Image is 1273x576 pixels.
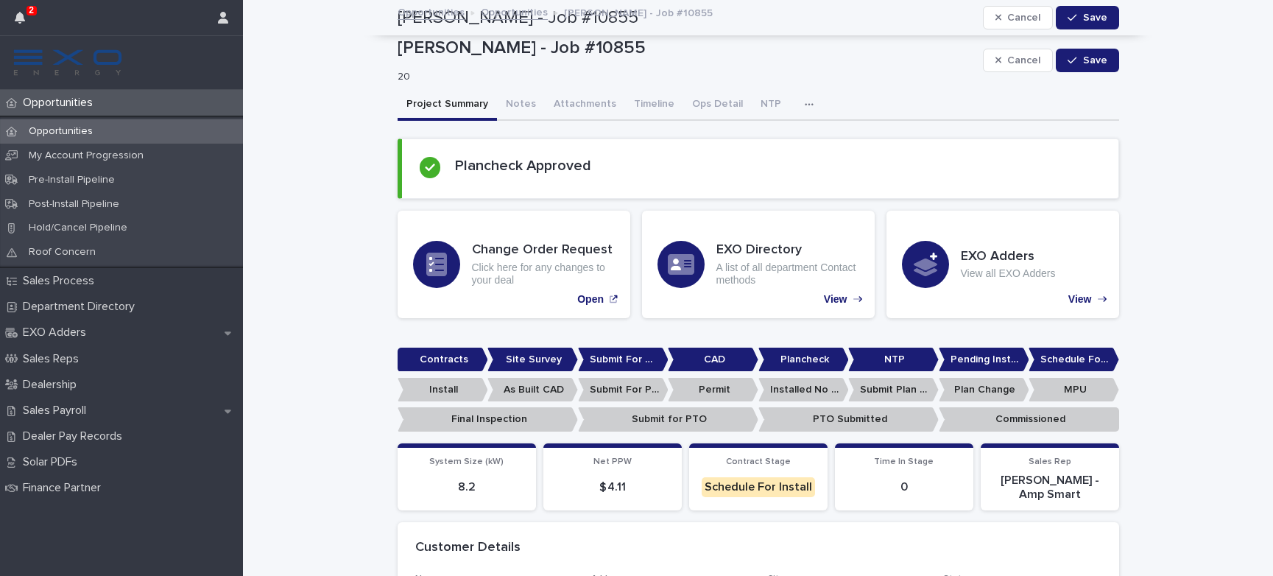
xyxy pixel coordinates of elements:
p: Pre-Install Pipeline [17,174,127,186]
p: Pending Install Task [939,348,1029,372]
a: Opportunities [481,3,548,20]
button: Cancel [983,49,1054,72]
p: MPU [1029,378,1119,402]
p: CAD [668,348,758,372]
p: 0 [844,480,965,494]
p: 20 [398,71,971,83]
h3: Change Order Request [472,242,615,259]
p: Finance Partner [17,481,113,495]
button: Project Summary [398,90,497,121]
p: PTO Submitted [758,407,939,432]
p: Post-Install Pipeline [17,198,131,211]
p: Click here for any changes to your deal [472,261,615,287]
button: Timeline [625,90,683,121]
p: Submit For CAD [578,348,669,372]
p: Final Inspection [398,407,578,432]
img: FKS5r6ZBThi8E5hshIGi [12,48,124,77]
a: View [642,211,875,318]
p: [PERSON_NAME] - Job #10855 [398,38,977,59]
p: Install [398,378,488,402]
h2: Customer Details [415,540,521,556]
p: Plan Change [939,378,1029,402]
p: Sales Process [17,274,106,288]
span: Net PPW [593,457,632,466]
p: Opportunities [17,125,105,138]
a: Opportunities [398,3,465,20]
span: Sales Rep [1029,457,1071,466]
p: Schedule For Install [1029,348,1119,372]
span: Save [1083,55,1107,66]
p: Dealer Pay Records [17,429,134,443]
p: 8.2 [406,480,527,494]
p: My Account Progression [17,150,155,162]
p: $ 4.11 [552,480,673,494]
p: Submit Plan Change [848,378,939,402]
a: Open [398,211,630,318]
p: Roof Concern [17,246,107,259]
p: Installed No Permit [758,378,849,402]
button: Save [1056,49,1118,72]
a: View [886,211,1119,318]
p: As Built CAD [487,378,578,402]
p: 2 [29,5,34,15]
p: Site Survey [487,348,578,372]
p: A list of all department Contact methods [716,261,859,287]
p: [PERSON_NAME] - Job #10855 [564,4,713,20]
h3: EXO Directory [716,242,859,259]
button: Attachments [545,90,625,121]
span: Cancel [1007,55,1040,66]
p: Sales Payroll [17,404,98,418]
p: Open [577,293,604,306]
p: View [824,293,847,306]
p: Hold/Cancel Pipeline [17,222,139,234]
div: Schedule For Install [702,477,815,497]
p: Submit for PTO [578,407,758,432]
div: 2 [15,9,34,35]
h3: EXO Adders [961,249,1056,265]
button: NTP [752,90,790,121]
p: Sales Reps [17,352,91,366]
p: Submit For Permit [578,378,669,402]
p: [PERSON_NAME] - Amp Smart [990,474,1110,502]
h2: Plancheck Approved [455,157,591,175]
p: Permit [668,378,758,402]
p: Plancheck [758,348,849,372]
p: Contracts [398,348,488,372]
button: Notes [497,90,545,121]
p: Commissioned [939,407,1119,432]
p: NTP [848,348,939,372]
p: View all EXO Adders [961,267,1056,280]
p: View [1068,293,1092,306]
p: EXO Adders [17,326,98,340]
span: Time In Stage [874,457,934,466]
p: Opportunities [17,96,105,110]
p: Department Directory [17,300,147,314]
button: Ops Detail [683,90,752,121]
p: Solar PDFs [17,455,89,469]
p: Dealership [17,378,88,392]
span: Contract Stage [726,457,791,466]
span: System Size (kW) [429,457,504,466]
